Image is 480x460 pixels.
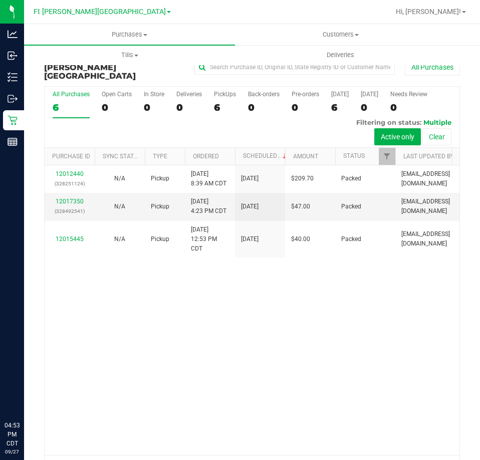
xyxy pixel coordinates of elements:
[114,235,125,244] button: N/A
[248,91,280,98] div: Back-orders
[235,30,445,39] span: Customers
[243,152,289,159] a: Scheduled
[291,235,310,244] span: $40.00
[103,153,141,160] a: Sync Status
[405,59,460,76] button: All Purchases
[53,91,90,98] div: All Purchases
[361,91,378,98] div: [DATE]
[241,174,259,183] span: [DATE]
[361,102,378,113] div: 0
[5,448,20,455] p: 09/27
[235,24,446,45] a: Customers
[153,153,167,160] a: Type
[292,102,319,113] div: 0
[331,102,349,113] div: 6
[396,8,461,16] span: Hi, [PERSON_NAME]!
[24,45,235,66] a: Tills
[5,421,20,448] p: 04:53 PM CDT
[24,30,235,39] span: Purchases
[291,202,310,211] span: $47.00
[331,91,349,98] div: [DATE]
[10,380,40,410] iframe: Resource center
[214,102,236,113] div: 6
[8,137,18,147] inline-svg: Reports
[8,115,18,125] inline-svg: Retail
[151,174,169,183] span: Pickup
[374,128,421,145] button: Active only
[8,94,18,104] inline-svg: Outbound
[56,198,84,205] a: 12017350
[8,51,18,61] inline-svg: Inbound
[56,170,84,177] a: 12012440
[114,174,125,183] button: N/A
[53,102,90,113] div: 6
[51,179,89,188] p: (328251124)
[114,236,125,243] span: Not Applicable
[313,51,368,60] span: Deliveries
[241,235,259,244] span: [DATE]
[24,24,235,45] a: Purchases
[114,175,125,182] span: Not Applicable
[191,197,226,216] span: [DATE] 4:23 PM CDT
[44,54,139,81] span: Ft [PERSON_NAME][GEOGRAPHIC_DATA]
[248,102,280,113] div: 0
[341,202,361,211] span: Packed
[151,235,169,244] span: Pickup
[51,206,89,216] p: (328492541)
[403,153,454,160] a: Last Updated By
[341,235,361,244] span: Packed
[193,153,219,160] a: Ordered
[390,91,427,98] div: Needs Review
[144,91,164,98] div: In Store
[191,225,229,254] span: [DATE] 12:53 PM CDT
[291,174,314,183] span: $209.70
[241,202,259,211] span: [DATE]
[191,169,226,188] span: [DATE] 8:39 AM CDT
[422,128,451,145] button: Clear
[114,203,125,210] span: Not Applicable
[423,118,451,126] span: Multiple
[8,72,18,82] inline-svg: Inventory
[114,202,125,211] button: N/A
[379,148,395,165] a: Filter
[356,118,421,126] span: Filtering on status:
[194,60,395,75] input: Search Purchase ID, Original ID, State Registry ID or Customer Name...
[235,45,446,66] a: Deliveries
[214,91,236,98] div: PickUps
[343,152,365,159] a: Status
[176,102,202,113] div: 0
[292,91,319,98] div: Pre-orders
[144,102,164,113] div: 0
[44,54,183,81] h3: Purchase Summary:
[293,153,318,160] a: Amount
[341,174,361,183] span: Packed
[151,202,169,211] span: Pickup
[34,8,166,16] span: Ft [PERSON_NAME][GEOGRAPHIC_DATA]
[25,51,234,60] span: Tills
[390,102,427,113] div: 0
[52,153,90,160] a: Purchase ID
[102,102,132,113] div: 0
[56,236,84,243] a: 12015445
[8,29,18,39] inline-svg: Analytics
[176,91,202,98] div: Deliveries
[102,91,132,98] div: Open Carts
